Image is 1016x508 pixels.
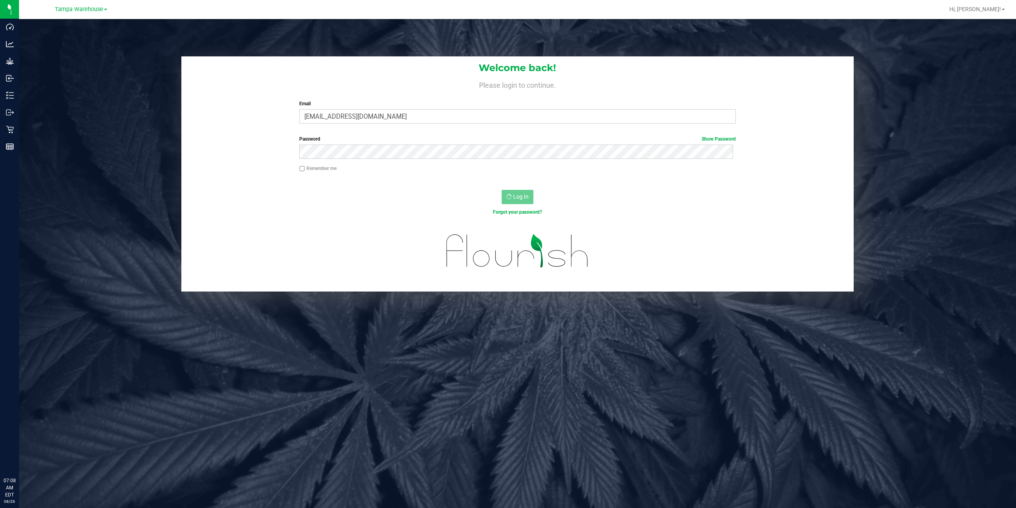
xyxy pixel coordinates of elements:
[299,166,305,172] input: Remember me
[4,498,15,504] p: 08/26
[181,79,854,89] h4: Please login to continue.
[493,209,542,215] a: Forgot your password?
[6,108,14,116] inline-svg: Outbound
[702,136,736,142] a: Show Password
[8,444,32,468] iframe: Resource center
[299,100,736,107] label: Email
[299,165,337,172] label: Remember me
[433,224,602,278] img: flourish_logo.svg
[513,193,529,200] span: Log In
[4,477,15,498] p: 07:08 AM EDT
[181,63,854,73] h1: Welcome back!
[6,57,14,65] inline-svg: Grow
[6,74,14,82] inline-svg: Inbound
[6,126,14,133] inline-svg: Retail
[6,91,14,99] inline-svg: Inventory
[502,190,533,204] button: Log In
[6,143,14,151] inline-svg: Reports
[299,136,320,142] span: Password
